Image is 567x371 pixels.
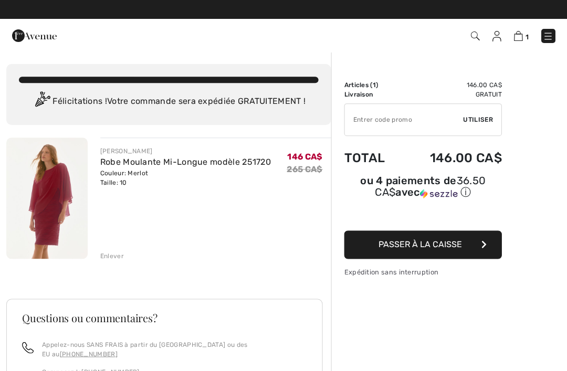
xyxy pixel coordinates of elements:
[287,152,322,162] span: 146 CA$
[419,189,457,198] img: Sezzle
[100,146,271,156] div: [PERSON_NAME]
[42,340,307,358] p: Appelez-nous SANS FRAIS à partir du [GEOGRAPHIC_DATA] ou des EU au
[470,31,479,40] img: Recherche
[19,91,318,112] div: Félicitations ! Votre commande sera expédiée GRATUITEMENT !
[372,81,375,89] span: 1
[22,342,34,353] img: call
[401,80,501,90] td: 146.00 CA$
[100,168,271,187] div: Couleur: Merlot Taille: 10
[542,31,553,41] img: Menu
[60,350,118,357] a: [PHONE_NUMBER]
[463,115,492,124] span: Utiliser
[287,164,322,174] s: 265 CA$
[12,30,57,40] a: 1ère Avenue
[344,230,501,259] button: Passer à la caisse
[22,312,307,323] h3: Questions ou commentaires?
[344,176,501,203] div: ou 4 paiements de36.50 CA$avecSezzle Cliquez pour en savoir plus sur Sezzle
[100,157,271,167] a: Robe Moulante Mi-Longue modèle 251720
[513,29,528,42] a: 1
[344,176,501,199] div: ou 4 paiements de avec
[6,137,88,259] img: Robe Moulante Mi-Longue modèle 251720
[344,267,501,277] div: Expédition sans interruption
[375,174,486,198] span: 36.50 CA$
[401,140,501,176] td: 146.00 CA$
[344,203,501,227] iframe: PayPal-paypal
[12,25,57,46] img: 1ère Avenue
[344,80,401,90] td: Articles ( )
[379,239,462,249] span: Passer à la caisse
[344,140,401,176] td: Total
[100,251,124,261] div: Enlever
[401,90,501,99] td: Gratuit
[492,31,501,41] img: Mes infos
[525,33,528,41] span: 1
[513,31,522,41] img: Panier d'achat
[31,91,52,112] img: Congratulation2.svg
[344,90,401,99] td: Livraison
[344,104,463,135] input: Code promo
